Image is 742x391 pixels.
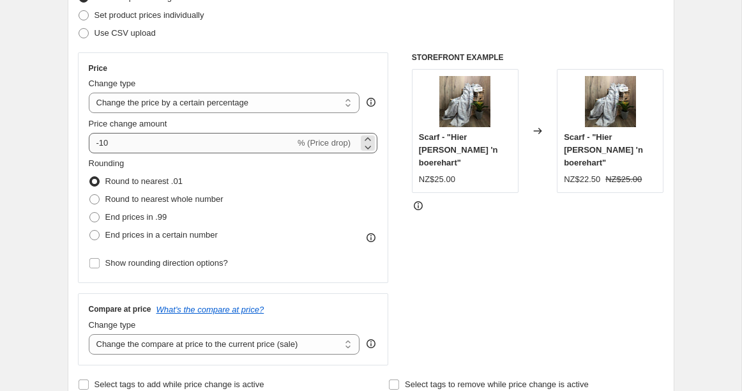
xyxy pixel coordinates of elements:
[89,304,151,314] h3: Compare at price
[89,119,167,128] span: Price change amount
[89,63,107,73] h3: Price
[419,173,455,186] div: NZ$25.00
[105,194,223,204] span: Round to nearest whole number
[89,320,136,330] span: Change type
[105,176,183,186] span: Round to nearest .01
[89,158,125,168] span: Rounding
[585,76,636,127] img: Scarf-Hier-binne-klop-n-boerehart-available-at-Something-From-Home-a-South-African-Shop-in-New-Ze...
[405,379,589,389] span: Select tags to remove while price change is active
[95,28,156,38] span: Use CSV upload
[605,173,642,186] strike: NZ$25.00
[419,132,498,167] span: Scarf - "Hier [PERSON_NAME] 'n boerehart"
[105,212,167,222] span: End prices in .99
[89,133,295,153] input: -15
[564,132,643,167] span: Scarf - "Hier [PERSON_NAME] 'n boerehart"
[105,230,218,240] span: End prices in a certain number
[298,138,351,148] span: % (Price drop)
[412,52,664,63] h6: STOREFRONT EXAMPLE
[365,337,377,350] div: help
[95,379,264,389] span: Select tags to add while price change is active
[105,258,228,268] span: Show rounding direction options?
[365,96,377,109] div: help
[156,305,264,314] button: What's the compare at price?
[564,173,600,186] div: NZ$22.50
[95,10,204,20] span: Set product prices individually
[439,76,490,127] img: Scarf-Hier-binne-klop-n-boerehart-available-at-Something-From-Home-a-South-African-Shop-in-New-Ze...
[89,79,136,88] span: Change type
